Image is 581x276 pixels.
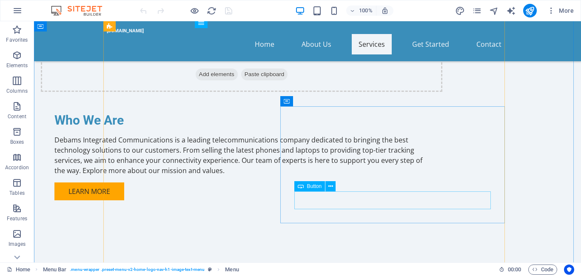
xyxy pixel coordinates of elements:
[528,265,557,275] button: Code
[9,241,26,248] p: Images
[8,113,26,120] p: Content
[206,6,216,16] button: reload
[189,6,199,16] button: Click here to leave preview mode and continue editing
[6,62,28,69] p: Elements
[489,6,499,16] button: navigator
[359,6,373,16] h6: 100%
[43,265,67,275] span: Click to select. Double-click to edit
[523,4,537,17] button: publish
[346,6,376,16] button: 100%
[506,6,516,16] button: text_generator
[7,215,27,222] p: Features
[506,6,516,16] i: AI Writer
[70,265,205,275] span: . menu-wrapper .preset-menu-v2-home-logo-nav-h1-image-text-menu
[499,265,521,275] h6: Session time
[532,265,553,275] span: Code
[49,6,113,16] img: Editor Logo
[7,10,408,71] div: Drop content here
[508,265,521,275] span: 00 00
[547,6,574,15] span: More
[43,265,239,275] nav: breadcrumb
[208,267,212,272] i: This element is a customizable preset
[7,265,30,275] a: Click to cancel selection. Double-click to open Pages
[455,6,465,16] i: Design (Ctrl+Alt+Y)
[225,265,239,275] span: Click to select. Double-click to edit
[5,164,29,171] p: Accordion
[6,88,28,94] p: Columns
[564,265,574,275] button: Usercentrics
[6,37,28,43] p: Favorites
[207,6,216,16] i: Reload page
[381,7,389,14] i: On resize automatically adjust zoom level to fit chosen device.
[207,47,254,59] span: Paste clipboard
[489,6,499,16] i: Navigator
[472,6,482,16] i: Pages (Ctrl+Alt+S)
[162,47,204,59] span: Add elements
[544,4,577,17] button: More
[307,184,322,189] span: Button
[455,6,465,16] button: design
[10,139,24,145] p: Boxes
[472,6,482,16] button: pages
[514,266,515,273] span: :
[9,190,25,196] p: Tables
